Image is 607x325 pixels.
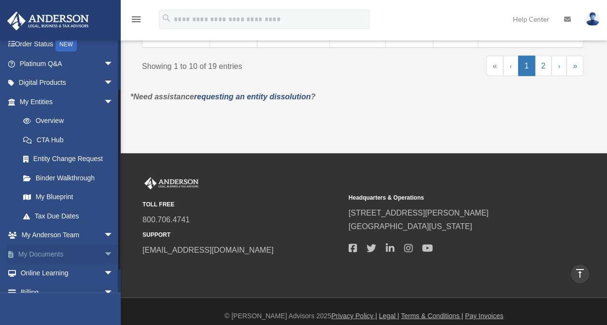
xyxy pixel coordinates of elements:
[7,73,128,93] a: Digital Productsarrow_drop_down
[518,55,535,76] a: 1
[7,244,128,264] a: My Documentsarrow_drop_down
[585,12,600,26] img: User Pic
[142,230,342,240] small: SUPPORT
[130,17,142,25] a: menu
[130,92,315,100] em: *Need assistance ?
[551,55,566,76] a: Next
[14,130,123,149] a: CTA Hub
[7,264,128,283] a: Online Learningarrow_drop_down
[161,13,172,24] i: search
[142,55,355,73] div: Showing 1 to 10 of 19 entries
[535,55,552,76] a: 2
[7,35,128,54] a: Order StatusNEW
[104,244,123,264] span: arrow_drop_down
[104,283,123,302] span: arrow_drop_down
[503,55,518,76] a: Previous
[465,311,503,319] a: Pay Invoices
[7,226,128,245] a: My Anderson Teamarrow_drop_down
[142,215,190,223] a: 800.706.4741
[14,206,123,226] a: Tax Due Dates
[104,73,123,93] span: arrow_drop_down
[566,55,583,76] a: Last
[574,268,586,279] i: vertical_align_top
[570,264,590,284] a: vertical_align_top
[142,245,273,254] a: [EMAIL_ADDRESS][DOMAIN_NAME]
[379,311,399,319] a: Legal |
[331,311,377,319] a: Privacy Policy |
[104,92,123,112] span: arrow_drop_down
[104,226,123,245] span: arrow_drop_down
[104,264,123,284] span: arrow_drop_down
[56,37,77,52] div: NEW
[14,188,123,207] a: My Blueprint
[7,54,128,73] a: Platinum Q&Aarrow_drop_down
[349,222,472,230] a: [GEOGRAPHIC_DATA][US_STATE]
[14,149,123,169] a: Entity Change Request
[349,192,548,203] small: Headquarters & Operations
[7,283,128,302] a: Billingarrow_drop_down
[121,310,607,322] div: © [PERSON_NAME] Advisors 2025
[194,92,311,100] a: requesting an entity dissolution
[104,54,123,74] span: arrow_drop_down
[14,168,123,188] a: Binder Walkthrough
[486,55,503,76] a: First
[142,199,342,209] small: TOLL FREE
[142,177,200,190] img: Anderson Advisors Platinum Portal
[349,208,489,217] a: [STREET_ADDRESS][PERSON_NAME]
[4,12,92,30] img: Anderson Advisors Platinum Portal
[130,14,142,25] i: menu
[401,311,463,319] a: Terms & Conditions |
[7,92,123,111] a: My Entitiesarrow_drop_down
[14,111,118,131] a: Overview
